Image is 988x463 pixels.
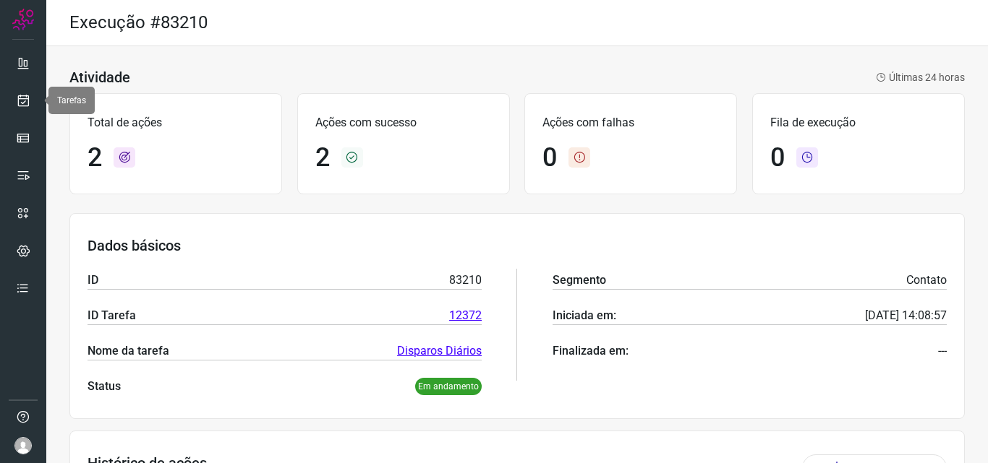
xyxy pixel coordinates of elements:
span: Tarefas [57,95,86,105]
h2: Execução #83210 [69,12,208,33]
p: Nome da tarefa [88,342,169,360]
p: Segmento [553,272,606,289]
h1: 2 [88,142,102,173]
h3: Atividade [69,69,130,86]
p: ID [88,272,98,289]
img: Logo [12,9,34,30]
p: Iniciada em: [553,307,616,324]
p: Fila de execução [770,114,947,131]
p: Status [88,378,121,395]
p: Ações com falhas [542,114,719,131]
img: avatar-user-boy.jpg [14,437,32,454]
p: ID Tarefa [88,307,136,324]
a: 12372 [449,307,482,324]
h1: 2 [315,142,330,173]
p: --- [938,342,947,360]
h1: 0 [770,142,785,173]
p: Em andamento [415,378,482,395]
p: [DATE] 14:08:57 [865,307,947,324]
p: Total de ações [88,114,264,131]
p: 83210 [449,272,482,289]
p: Finalizada em: [553,342,629,360]
p: Ações com sucesso [315,114,492,131]
p: Contato [906,272,947,289]
h1: 0 [542,142,557,173]
h3: Dados básicos [88,237,947,254]
a: Disparos Diários [397,342,482,360]
p: Últimas 24 horas [876,70,965,85]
